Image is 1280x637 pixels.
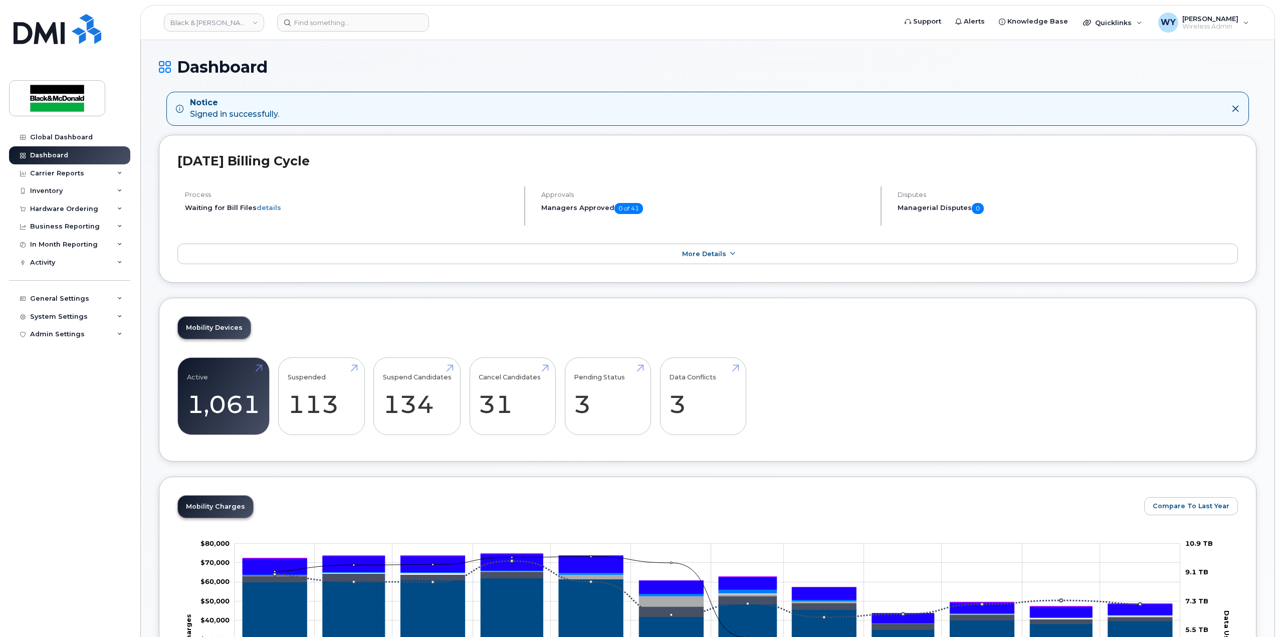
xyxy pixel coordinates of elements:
[257,203,281,211] a: details
[898,191,1238,198] h4: Disputes
[200,558,230,566] tspan: $70,000
[541,203,872,214] h5: Managers Approved
[1144,497,1238,515] button: Compare To Last Year
[200,578,230,586] tspan: $60,000
[187,363,260,430] a: Active 1,061
[177,153,1238,168] h2: [DATE] Billing Cycle
[200,616,230,624] tspan: $40,000
[682,250,726,258] span: More Details
[383,363,452,430] a: Suspend Candidates 134
[200,616,230,624] g: $0
[479,363,546,430] a: Cancel Candidates 31
[288,363,355,430] a: Suspended 113
[614,203,643,214] span: 0 of 41
[541,191,872,198] h4: Approvals
[1185,568,1208,576] tspan: 9.1 TB
[200,558,230,566] g: $0
[200,539,230,547] tspan: $80,000
[1153,501,1229,511] span: Compare To Last Year
[669,363,737,430] a: Data Conflicts 3
[574,363,642,430] a: Pending Status 3
[190,97,279,109] strong: Notice
[200,539,230,547] g: $0
[185,191,516,198] h4: Process
[898,203,1238,214] h5: Managerial Disputes
[200,597,230,605] tspan: $50,000
[159,58,1256,76] h1: Dashboard
[1185,597,1208,605] tspan: 7.3 TB
[1185,625,1208,633] tspan: 5.5 TB
[1185,539,1213,547] tspan: 10.9 TB
[190,97,279,120] div: Signed in successfully.
[178,496,253,518] a: Mobility Charges
[178,317,251,339] a: Mobility Devices
[200,597,230,605] g: $0
[972,203,984,214] span: 0
[200,578,230,586] g: $0
[185,203,516,213] li: Waiting for Bill Files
